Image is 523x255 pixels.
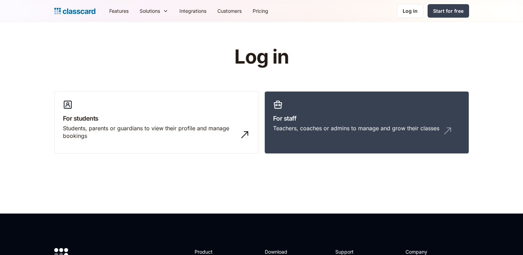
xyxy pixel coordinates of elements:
[264,91,469,154] a: For staffTeachers, coaches or admins to manage and grow their classes
[397,4,423,18] a: Log in
[273,124,439,132] div: Teachers, coaches or admins to manage and grow their classes
[140,7,160,15] div: Solutions
[433,7,464,15] div: Start for free
[403,7,418,15] div: Log in
[63,124,236,140] div: Students, parents or guardians to view their profile and manage bookings
[104,3,134,19] a: Features
[54,6,95,16] a: home
[134,3,174,19] div: Solutions
[174,3,212,19] a: Integrations
[54,91,259,154] a: For studentsStudents, parents or guardians to view their profile and manage bookings
[63,114,250,123] h3: For students
[152,46,371,68] h1: Log in
[428,4,469,18] a: Start for free
[273,114,460,123] h3: For staff
[247,3,274,19] a: Pricing
[212,3,247,19] a: Customers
